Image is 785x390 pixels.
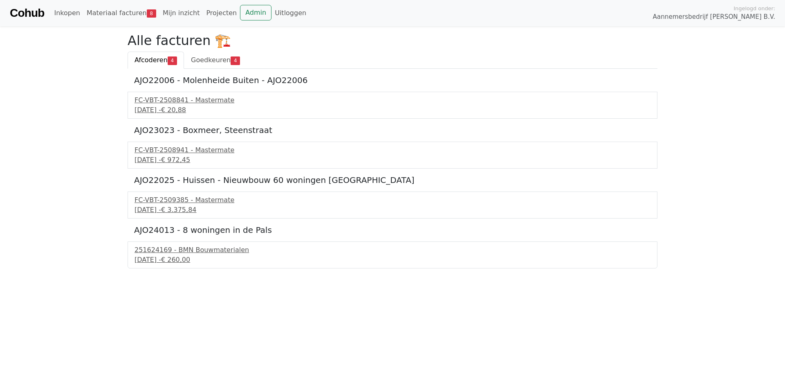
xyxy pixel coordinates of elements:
span: Aannemersbedrijf [PERSON_NAME] B.V. [653,12,775,22]
a: Projecten [203,5,240,21]
a: Afcoderen4 [128,52,184,69]
a: FC-VBT-2508841 - Mastermate[DATE] -€ 20,88 [135,95,650,115]
span: € 260,00 [161,256,190,264]
div: FC-VBT-2508941 - Mastermate [135,145,650,155]
h5: AJO24013 - 8 woningen in de Pals [134,225,651,235]
span: Afcoderen [135,56,168,64]
div: 251624169 - BMN Bouwmaterialen [135,245,650,255]
a: Goedkeuren4 [184,52,247,69]
a: FC-VBT-2508941 - Mastermate[DATE] -€ 972,45 [135,145,650,165]
h5: AJO22006 - Molenheide Buiten - AJO22006 [134,75,651,85]
a: Uitloggen [271,5,310,21]
a: Cohub [10,3,44,23]
a: FC-VBT-2509385 - Mastermate[DATE] -€ 3.375,84 [135,195,650,215]
a: Inkopen [51,5,83,21]
span: 4 [168,56,177,65]
a: 251624169 - BMN Bouwmaterialen[DATE] -€ 260,00 [135,245,650,265]
h5: AJO23023 - Boxmeer, Steenstraat [134,125,651,135]
span: 8 [147,9,156,18]
a: Materiaal facturen8 [83,5,159,21]
div: [DATE] - [135,205,650,215]
span: € 3.375,84 [161,206,197,214]
h5: AJO22025 - Huissen - Nieuwbouw 60 woningen [GEOGRAPHIC_DATA] [134,175,651,185]
a: Admin [240,5,271,20]
a: Mijn inzicht [159,5,203,21]
span: € 972,45 [161,156,190,164]
div: [DATE] - [135,105,650,115]
div: FC-VBT-2509385 - Mastermate [135,195,650,205]
div: [DATE] - [135,155,650,165]
h2: Alle facturen 🏗️ [128,33,657,48]
span: 4 [231,56,240,65]
div: [DATE] - [135,255,650,265]
span: Ingelogd onder: [733,5,775,12]
div: FC-VBT-2508841 - Mastermate [135,95,650,105]
span: Goedkeuren [191,56,231,64]
span: € 20,88 [161,106,186,114]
